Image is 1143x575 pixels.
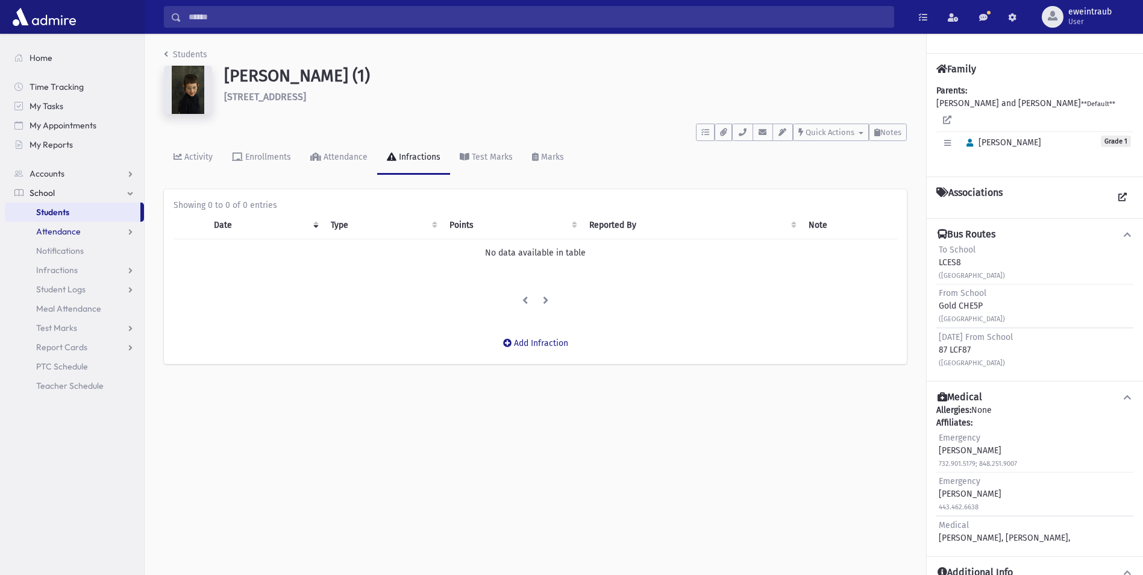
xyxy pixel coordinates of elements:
div: Enrollments [243,152,291,162]
span: Test Marks [36,322,77,333]
div: LCES8 [939,244,1005,281]
a: Home [5,48,144,68]
a: Attendance [5,222,144,241]
div: Gold CHE5P [939,287,1005,325]
div: Marks [539,152,564,162]
small: 732.901.5179; 848.251.9007 [939,460,1017,468]
span: Infractions [36,265,78,275]
div: Infractions [396,152,440,162]
button: Bus Routes [936,228,1133,241]
span: Grade 1 [1101,136,1131,147]
div: Test Marks [469,152,513,162]
b: Affiliates: [936,418,972,428]
span: From School [939,288,986,298]
a: Attendance [301,141,377,175]
div: 87 LCF87 [939,331,1013,369]
a: Meal Attendance [5,299,144,318]
nav: breadcrumb [164,48,207,66]
h6: [STREET_ADDRESS] [224,91,907,102]
span: eweintraub [1068,7,1112,17]
a: Notifications [5,241,144,260]
small: 443.462.6638 [939,503,979,511]
div: None [936,404,1133,547]
span: Quick Actions [806,128,854,137]
div: [PERSON_NAME], [PERSON_NAME], [939,519,1070,544]
span: Teacher Schedule [36,380,104,391]
span: Emergency [939,433,980,443]
span: User [1068,17,1112,27]
a: Time Tracking [5,77,144,96]
div: [PERSON_NAME] [939,432,1017,470]
button: Add Infraction [495,333,576,354]
a: Students [164,49,207,60]
span: [PERSON_NAME] [961,137,1041,148]
a: Student Logs [5,280,144,299]
h4: Bus Routes [938,228,995,241]
a: Test Marks [5,318,144,338]
input: Search [181,6,894,28]
span: School [30,187,55,198]
th: Type: activate to sort column ascending [324,212,442,239]
span: Medical [939,520,969,530]
span: Time Tracking [30,81,84,92]
a: My Tasks [5,96,144,116]
span: Notes [880,128,901,137]
span: Attendance [36,226,81,237]
span: My Reports [30,139,73,150]
small: ([GEOGRAPHIC_DATA]) [939,272,1005,280]
th: Points: activate to sort column ascending [442,212,582,239]
a: My Reports [5,135,144,154]
th: Note [801,212,897,239]
a: Report Cards [5,338,144,357]
a: Enrollments [222,141,301,175]
a: Marks [522,141,574,175]
span: Students [36,207,69,218]
b: Parents: [936,86,967,96]
div: Activity [182,152,213,162]
span: Emergency [939,476,980,486]
h4: Medical [938,391,982,404]
img: AdmirePro [10,5,79,29]
th: Date: activate to sort column ascending [207,212,324,239]
span: PTC Schedule [36,361,88,372]
span: [DATE] From School [939,332,1013,342]
h4: Associations [936,187,1003,209]
b: Allergies: [936,405,971,415]
span: Report Cards [36,342,87,353]
span: Notifications [36,245,84,256]
div: [PERSON_NAME] [939,475,1001,513]
a: Activity [164,141,222,175]
div: Attendance [321,152,368,162]
a: My Appointments [5,116,144,135]
span: Accounts [30,168,64,179]
span: Student Logs [36,284,86,295]
div: [PERSON_NAME] and [PERSON_NAME] [936,84,1133,167]
span: Home [30,52,52,63]
small: ([GEOGRAPHIC_DATA]) [939,315,1005,323]
a: School [5,183,144,203]
a: Test Marks [450,141,522,175]
a: View all Associations [1112,187,1133,209]
span: Meal Attendance [36,303,101,314]
small: ([GEOGRAPHIC_DATA]) [939,359,1005,367]
th: Reported By: activate to sort column ascending [582,212,801,239]
span: My Tasks [30,101,63,112]
a: Teacher Schedule [5,376,144,395]
td: No data available in table [174,239,897,267]
a: Accounts [5,164,144,183]
h4: Family [936,63,976,75]
button: Quick Actions [793,124,869,141]
a: PTC Schedule [5,357,144,376]
button: Notes [869,124,907,141]
h1: [PERSON_NAME] (1) [224,66,907,86]
span: To School [939,245,975,255]
a: Students [5,203,140,222]
a: Infractions [5,260,144,280]
a: Infractions [377,141,450,175]
span: My Appointments [30,120,96,131]
div: Showing 0 to 0 of 0 entries [174,199,897,212]
button: Medical [936,391,1133,404]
